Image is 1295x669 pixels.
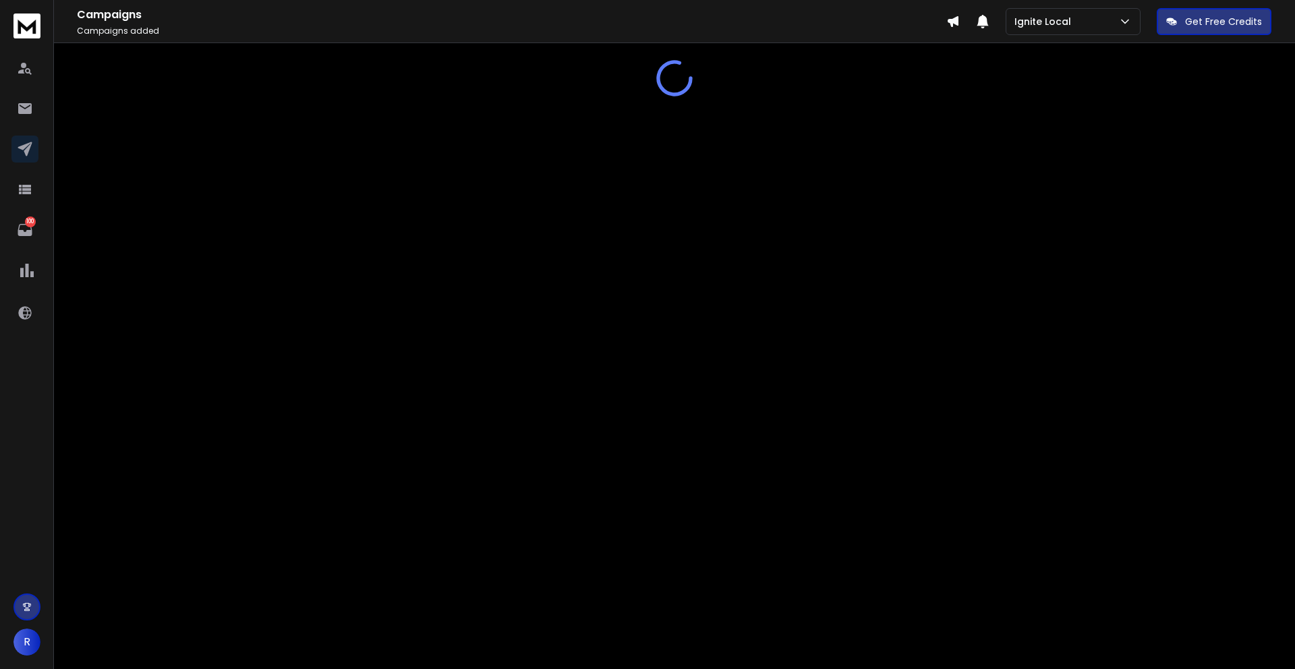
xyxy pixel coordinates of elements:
button: Get Free Credits [1157,8,1271,35]
button: R [13,629,40,656]
p: 100 [25,216,36,227]
h1: Campaigns [77,7,946,23]
a: 100 [11,216,38,243]
p: Campaigns added [77,26,946,36]
p: Get Free Credits [1185,15,1262,28]
p: Ignite Local [1014,15,1076,28]
img: logo [13,13,40,38]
